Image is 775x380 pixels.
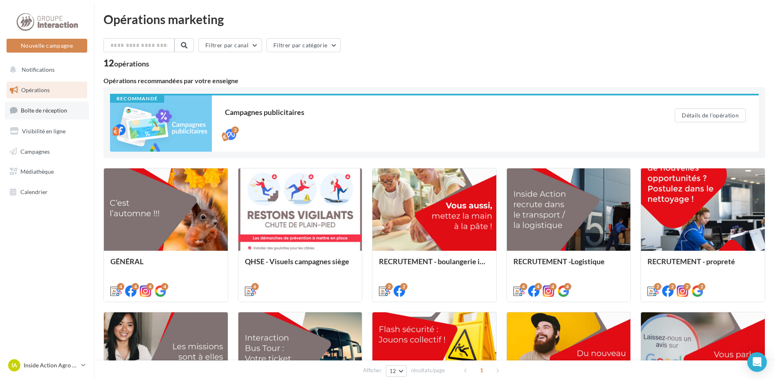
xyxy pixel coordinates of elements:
[110,95,164,103] div: Recommandé
[647,257,758,274] div: RECRUTEMENT - propreté
[251,283,259,290] div: 6
[390,368,396,374] span: 12
[5,143,89,160] a: Campagnes
[698,283,705,290] div: 2
[747,352,767,372] div: Open Intercom Messenger
[513,257,624,274] div: RECRUTEMENT -Logistique
[675,108,746,122] button: Détails de l'opération
[7,358,87,373] a: IA Inside Action Agro 22
[146,283,154,290] div: 4
[535,283,542,290] div: 4
[21,107,67,114] span: Boîte de réception
[21,86,50,93] span: Opérations
[5,82,89,99] a: Opérations
[103,13,765,25] div: Opérations marketing
[103,59,149,68] div: 12
[400,283,407,290] div: 2
[475,364,488,377] span: 1
[5,163,89,180] a: Médiathèque
[669,283,676,290] div: 2
[386,365,407,377] button: 12
[132,283,139,290] div: 4
[225,108,642,116] div: Campagnes publicitaires
[11,361,17,369] span: IA
[683,283,691,290] div: 2
[5,123,89,140] a: Visibilité en ligne
[110,257,221,274] div: GÉNÉRAL
[22,128,66,135] span: Visibilité en ligne
[161,283,168,290] div: 4
[411,367,445,374] span: résultats/page
[103,77,765,84] div: Opérations recommandées par votre enseigne
[549,283,557,290] div: 4
[117,283,124,290] div: 4
[114,60,149,67] div: opérations
[198,38,262,52] button: Filtrer par canal
[564,283,571,290] div: 4
[245,257,356,274] div: QHSE - Visuels campagnes siège
[654,283,661,290] div: 2
[385,283,393,290] div: 2
[266,38,341,52] button: Filtrer par catégorie
[520,283,527,290] div: 4
[20,148,50,155] span: Campagnes
[5,61,86,78] button: Notifications
[379,257,490,274] div: RECRUTEMENT - boulangerie industrielle
[231,126,239,134] div: 2
[7,39,87,53] button: Nouvelle campagne
[20,168,54,175] span: Médiathèque
[24,361,78,369] p: Inside Action Agro 22
[22,66,55,73] span: Notifications
[5,102,89,119] a: Boîte de réception
[5,183,89,201] a: Calendrier
[363,367,381,374] span: Afficher
[20,188,48,195] span: Calendrier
